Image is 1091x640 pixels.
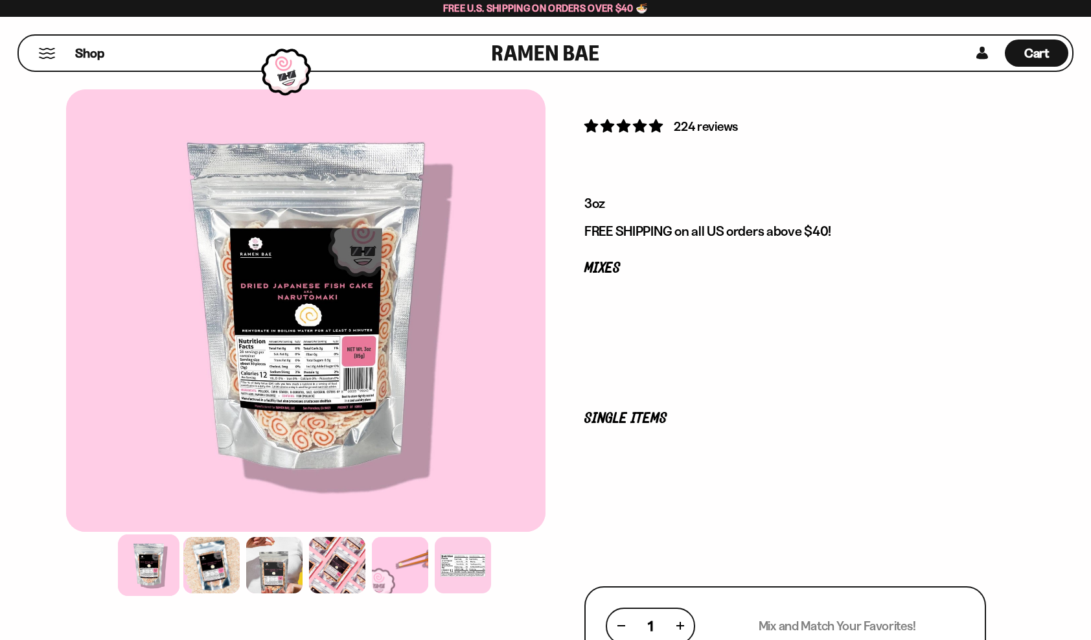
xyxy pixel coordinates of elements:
span: 1 [648,618,653,634]
span: Cart [1024,45,1050,61]
span: Free U.S. Shipping on Orders over $40 🍜 [443,2,649,14]
a: Cart [1005,36,1068,71]
p: Mixes [584,262,986,275]
button: Mobile Menu Trigger [38,48,56,59]
span: 4.76 stars [584,118,665,134]
p: FREE SHIPPING on all US orders above $40! [584,223,986,240]
p: Single Items [584,413,986,425]
span: 224 reviews [674,119,738,134]
a: Shop [75,40,104,67]
span: Shop [75,45,104,62]
p: Mix and Match Your Favorites! [759,618,916,634]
